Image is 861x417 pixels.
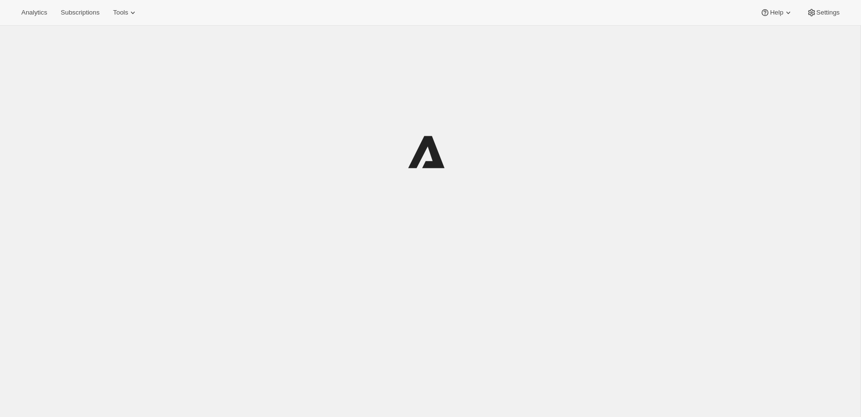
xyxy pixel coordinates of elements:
span: Tools [113,9,128,16]
button: Tools [107,6,143,19]
button: Help [754,6,798,19]
span: Help [770,9,783,16]
span: Subscriptions [61,9,99,16]
button: Settings [801,6,845,19]
span: Analytics [21,9,47,16]
button: Analytics [16,6,53,19]
button: Subscriptions [55,6,105,19]
span: Settings [816,9,840,16]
